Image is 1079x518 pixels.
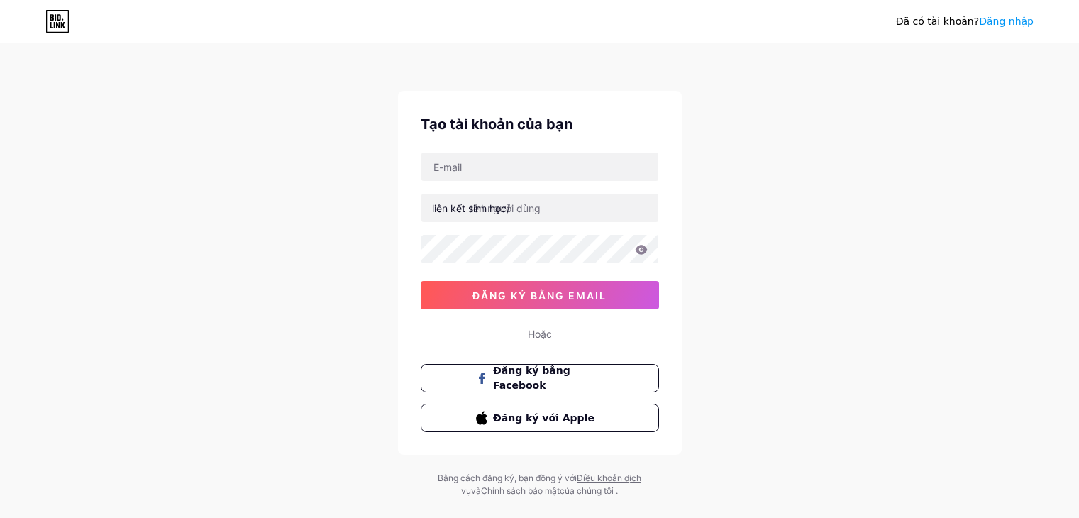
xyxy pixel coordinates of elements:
a: Đăng nhập [979,16,1034,27]
font: Hoặc [528,328,552,340]
font: Đã có tài khoản? [896,16,979,27]
font: đăng ký bằng email [472,290,607,302]
font: và [471,485,481,496]
a: Chính sách bảo mật [481,485,560,496]
button: Đăng ký bằng Facebook [421,364,659,392]
font: Tạo tài khoản của bạn [421,116,572,133]
font: Đăng ký với Apple [493,412,594,424]
font: Đăng ký bằng Facebook [493,365,570,391]
font: liên kết sinh học/ [432,202,510,214]
input: tên người dùng [421,194,658,222]
input: E-mail [421,153,658,181]
button: Đăng ký với Apple [421,404,659,432]
font: của chúng tôi . [560,485,618,496]
button: đăng ký bằng email [421,281,659,309]
font: Bằng cách đăng ký, bạn đồng ý với [438,473,577,483]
